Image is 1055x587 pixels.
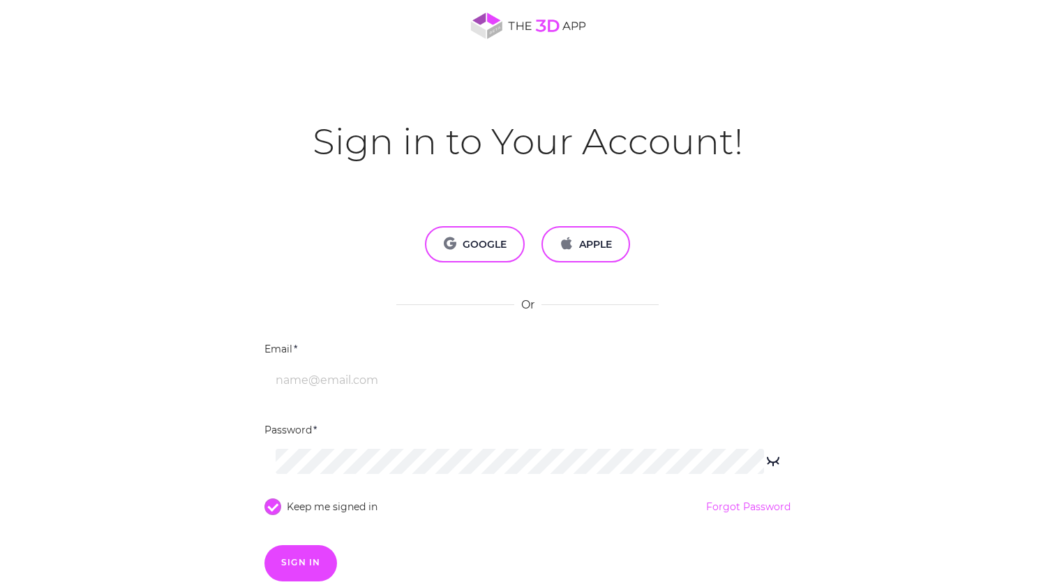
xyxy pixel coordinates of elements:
div: SIGN IN [281,556,320,570]
label: Email [264,341,300,357]
input: Password [276,449,764,474]
button: SIGN IN [264,545,337,581]
span: Or [521,296,534,313]
span: GOOGLE [443,237,507,252]
h1: Sign in to Your Account! [313,113,743,170]
a: Forgot Password [706,499,791,545]
button: GOOGLE [425,226,525,262]
label: Password [264,422,320,438]
span: APPLE [560,237,612,252]
span: Keep me signed in [281,499,383,514]
button: APPLE [541,226,630,262]
input: Email [264,359,791,401]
